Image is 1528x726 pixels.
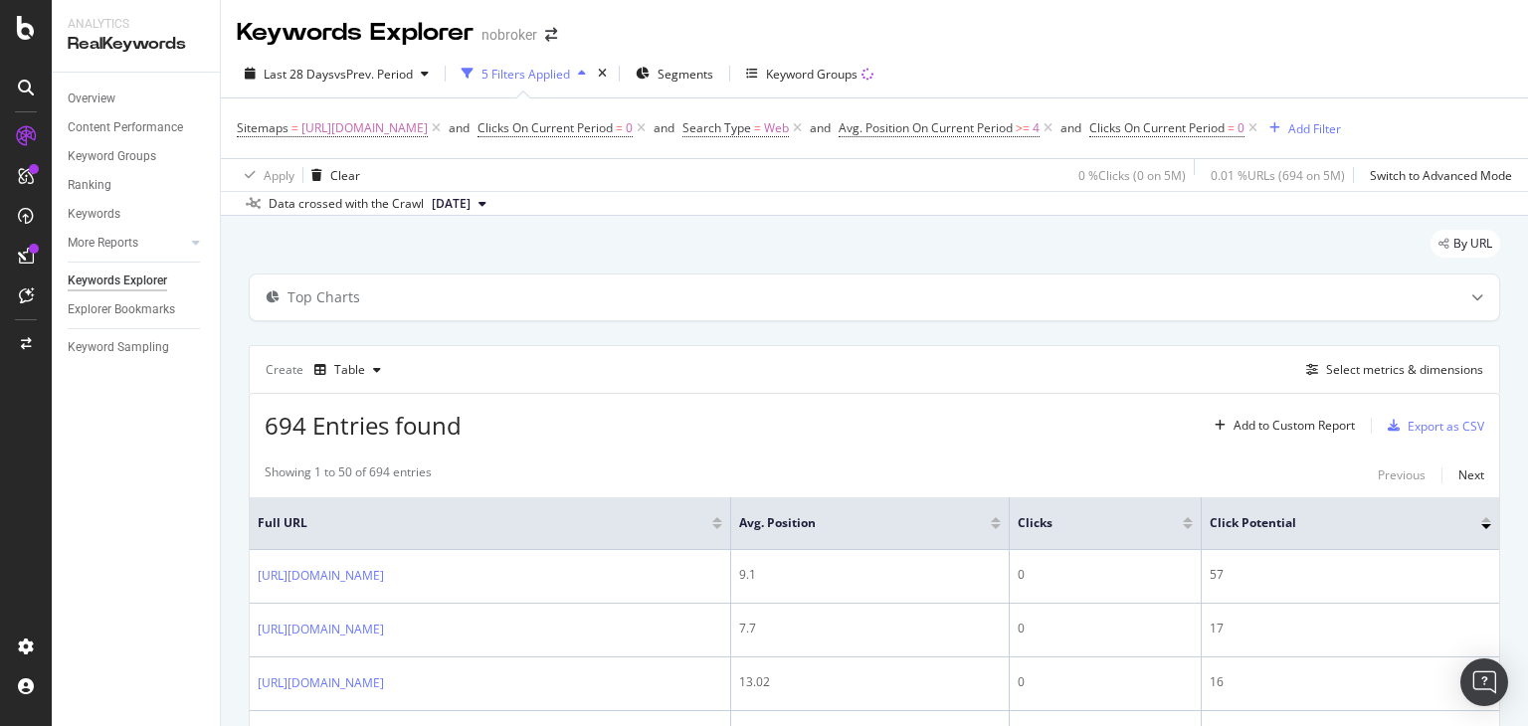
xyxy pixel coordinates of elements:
[68,33,204,56] div: RealKeywords
[1207,410,1355,442] button: Add to Custom Report
[1089,119,1225,136] span: Clicks On Current Period
[68,117,183,138] div: Content Performance
[68,89,115,109] div: Overview
[68,299,175,320] div: Explorer Bookmarks
[1431,230,1500,258] div: legacy label
[68,204,120,225] div: Keywords
[68,271,167,291] div: Keywords Explorer
[68,89,206,109] a: Overview
[258,673,384,693] a: [URL][DOMAIN_NAME]
[449,118,470,137] button: and
[68,233,138,254] div: More Reports
[1380,410,1484,442] button: Export as CSV
[424,192,494,216] button: [DATE]
[68,204,206,225] a: Keywords
[654,119,674,136] div: and
[658,66,713,83] span: Segments
[68,337,169,358] div: Keyword Sampling
[265,409,462,442] span: 694 Entries found
[1453,238,1492,250] span: By URL
[1460,658,1508,706] div: Open Intercom Messenger
[1326,361,1483,378] div: Select metrics & dimensions
[1370,167,1512,184] div: Switch to Advanced Mode
[68,175,206,196] a: Ranking
[1298,358,1483,382] button: Select metrics & dimensions
[481,66,570,83] div: 5 Filters Applied
[1018,566,1193,584] div: 0
[545,28,557,42] div: arrow-right-arrow-left
[654,118,674,137] button: and
[682,119,751,136] span: Search Type
[1018,673,1193,691] div: 0
[1234,420,1355,432] div: Add to Custom Report
[1060,118,1081,137] button: and
[810,119,831,136] div: and
[1033,114,1040,142] span: 4
[1210,620,1491,637] div: 17
[739,620,1002,637] div: 7.7
[766,66,858,83] div: Keyword Groups
[266,354,389,386] div: Create
[754,119,761,136] span: =
[839,119,1013,136] span: Avg. Position On Current Period
[1210,673,1491,691] div: 16
[1261,116,1341,140] button: Add Filter
[258,514,682,532] span: Full URL
[1362,159,1512,191] button: Switch to Advanced Mode
[68,146,206,167] a: Keyword Groups
[1018,514,1153,532] span: Clicks
[68,16,204,33] div: Analytics
[258,566,384,586] a: [URL][DOMAIN_NAME]
[330,167,360,184] div: Clear
[301,114,428,142] span: [URL][DOMAIN_NAME]
[1210,514,1451,532] span: Click Potential
[334,66,413,83] span: vs Prev. Period
[1060,119,1081,136] div: and
[265,463,432,487] div: Showing 1 to 50 of 694 entries
[306,354,389,386] button: Table
[334,364,365,376] div: Table
[68,271,206,291] a: Keywords Explorer
[481,25,537,45] div: nobroker
[68,299,206,320] a: Explorer Bookmarks
[810,118,831,137] button: and
[68,233,186,254] a: More Reports
[739,514,962,532] span: Avg. Position
[1211,167,1345,184] div: 0.01 % URLs ( 694 on 5M )
[1408,418,1484,435] div: Export as CSV
[739,566,1002,584] div: 9.1
[68,337,206,358] a: Keyword Sampling
[1078,167,1186,184] div: 0 % Clicks ( 0 on 5M )
[454,58,594,90] button: 5 Filters Applied
[449,119,470,136] div: and
[264,66,334,83] span: Last 28 Days
[68,146,156,167] div: Keyword Groups
[477,119,613,136] span: Clicks On Current Period
[1458,466,1484,483] div: Next
[626,114,633,142] span: 0
[258,620,384,639] a: [URL][DOMAIN_NAME]
[616,119,623,136] span: =
[764,114,789,142] span: Web
[739,673,1002,691] div: 13.02
[738,58,881,90] button: Keyword Groups
[1018,620,1193,637] div: 0
[1378,466,1426,483] div: Previous
[291,119,298,136] span: =
[303,159,360,191] button: Clear
[432,195,471,213] span: 2025 Sep. 1st
[237,16,474,50] div: Keywords Explorer
[269,195,424,213] div: Data crossed with the Crawl
[628,58,721,90] button: Segments
[1210,566,1491,584] div: 57
[237,58,437,90] button: Last 28 DaysvsPrev. Period
[1288,120,1341,137] div: Add Filter
[287,287,360,307] div: Top Charts
[1378,463,1426,487] button: Previous
[237,159,294,191] button: Apply
[68,175,111,196] div: Ranking
[237,119,288,136] span: Sitemaps
[1228,119,1235,136] span: =
[264,167,294,184] div: Apply
[1238,114,1244,142] span: 0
